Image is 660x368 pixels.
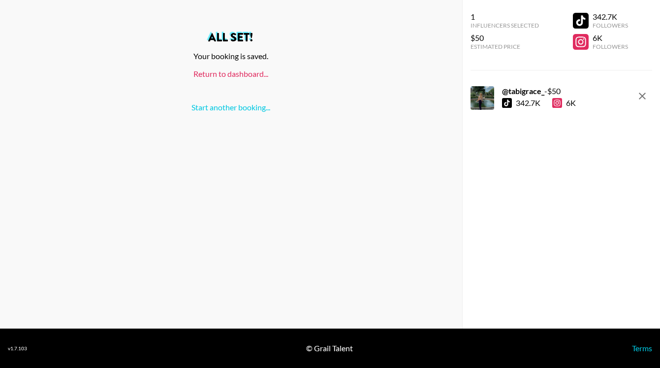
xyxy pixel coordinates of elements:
button: remove [632,86,652,106]
a: Start another booking... [191,102,270,112]
div: 342.7K [516,98,540,108]
strong: @ tabigrace_ [502,86,544,96]
div: Estimated Price [471,43,539,50]
div: © Grail Talent [306,343,353,353]
a: Return to dashboard... [193,69,268,78]
div: $50 [471,33,539,43]
div: 342.7K [593,12,628,22]
div: Followers [593,43,628,50]
div: Followers [593,22,628,29]
div: 1 [471,12,539,22]
div: - $ 50 [502,86,576,96]
div: 6K [552,98,576,108]
div: Influencers Selected [471,22,539,29]
div: 6K [593,33,628,43]
a: Terms [632,343,652,353]
h2: All set! [8,32,454,43]
div: Your booking is saved. [8,51,454,61]
div: v 1.7.103 [8,345,27,352]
